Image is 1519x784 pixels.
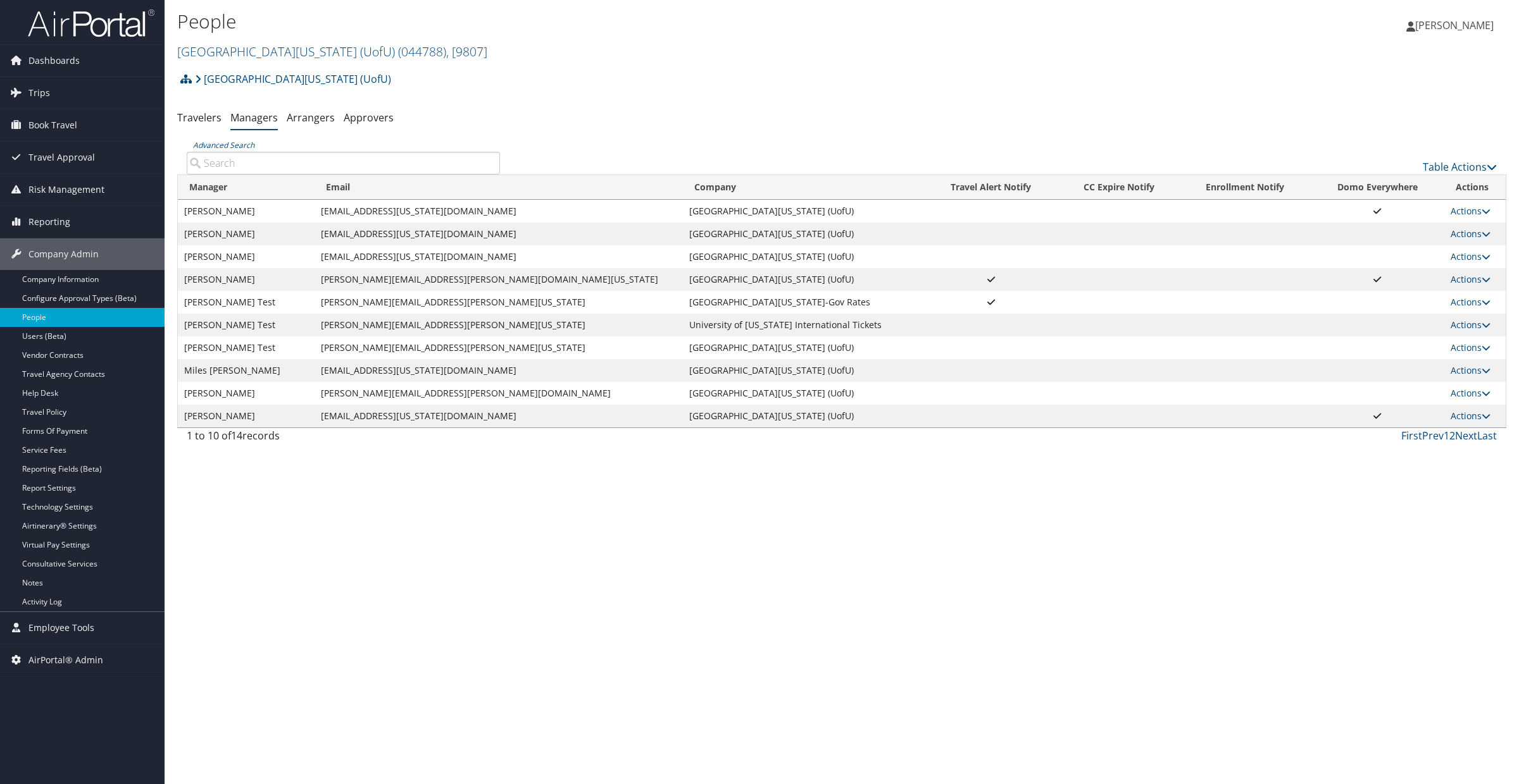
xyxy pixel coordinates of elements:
[344,111,394,125] a: Approvers
[315,223,683,245] td: [EMAIL_ADDRESS][US_STATE][DOMAIN_NAME]
[1422,429,1444,443] a: Prev
[1451,364,1491,376] a: Actions
[1311,175,1444,200] th: Domo Everywhere
[178,223,315,245] td: [PERSON_NAME]
[1444,429,1449,443] a: 1
[315,314,683,336] td: [PERSON_NAME][EMAIL_ADDRESS][PERSON_NAME][US_STATE]
[315,175,683,200] th: Email: activate to sort column ascending
[28,644,103,676] span: AirPortal® Admin
[28,612,94,644] span: Employee Tools
[178,291,315,314] td: [PERSON_NAME] Test
[315,382,683,405] td: [PERSON_NAME][EMAIL_ADDRESS][PERSON_NAME][DOMAIN_NAME]
[923,175,1059,200] th: Travel Alert Notify: activate to sort column ascending
[315,336,683,359] td: [PERSON_NAME][EMAIL_ADDRESS][PERSON_NAME][US_STATE]
[230,111,278,125] a: Managers
[177,43,487,60] a: [GEOGRAPHIC_DATA][US_STATE] (UofU)
[1451,387,1491,399] a: Actions
[177,111,222,125] a: Travelers
[28,238,99,270] span: Company Admin
[1451,205,1491,217] a: Actions
[683,405,923,427] td: [GEOGRAPHIC_DATA][US_STATE] (UofU)
[178,175,315,200] th: Manager: activate to sort column descending
[1455,429,1477,443] a: Next
[1451,273,1491,285] a: Actions
[187,428,500,450] div: 1 to 10 of records
[28,77,50,109] span: Trips
[683,314,923,336] td: University of [US_STATE] International Tickets
[1401,429,1422,443] a: First
[195,66,391,92] a: [GEOGRAPHIC_DATA][US_STATE] (UofU)
[178,314,315,336] td: [PERSON_NAME] Test
[231,429,242,443] span: 14
[28,206,70,238] span: Reporting
[683,223,923,245] td: [GEOGRAPHIC_DATA][US_STATE] (UofU)
[1451,296,1491,308] a: Actions
[683,291,923,314] td: [GEOGRAPHIC_DATA][US_STATE]-Gov Rates
[1449,429,1455,443] a: 2
[1178,175,1310,200] th: Enrollment Notify: activate to sort column ascending
[398,43,446,60] span: ( 044788 )
[315,291,683,314] td: [PERSON_NAME][EMAIL_ADDRESS][PERSON_NAME][US_STATE]
[683,268,923,291] td: [GEOGRAPHIC_DATA][US_STATE] (UofU)
[683,382,923,405] td: [GEOGRAPHIC_DATA][US_STATE] (UofU)
[1406,6,1506,44] a: [PERSON_NAME]
[178,359,315,382] td: Miles [PERSON_NAME]
[683,359,923,382] td: [GEOGRAPHIC_DATA][US_STATE] (UofU)
[315,200,683,223] td: [EMAIL_ADDRESS][US_STATE][DOMAIN_NAME]
[178,245,315,268] td: [PERSON_NAME]
[193,140,254,150] a: Advanced Search
[446,43,487,60] span: , [ 9807 ]
[1423,160,1497,174] a: Table Actions
[177,8,1063,35] h1: People
[683,336,923,359] td: [GEOGRAPHIC_DATA][US_STATE] (UofU)
[28,45,80,77] span: Dashboards
[683,175,923,200] th: Company: activate to sort column ascending
[1415,18,1494,32] span: [PERSON_NAME]
[187,152,500,175] input: Advanced Search
[178,382,315,405] td: [PERSON_NAME]
[1451,319,1491,331] a: Actions
[178,405,315,427] td: [PERSON_NAME]
[315,245,683,268] td: [EMAIL_ADDRESS][US_STATE][DOMAIN_NAME]
[1451,250,1491,262] a: Actions
[315,405,683,427] td: [EMAIL_ADDRESS][US_STATE][DOMAIN_NAME]
[178,200,315,223] td: [PERSON_NAME]
[683,245,923,268] td: [GEOGRAPHIC_DATA][US_STATE] (UofU)
[1451,341,1491,353] a: Actions
[1451,410,1491,422] a: Actions
[28,109,77,141] span: Book Travel
[1059,175,1178,200] th: CC Expire Notify: activate to sort column ascending
[28,174,104,205] span: Risk Management
[1444,175,1506,200] th: Actions
[178,336,315,359] td: [PERSON_NAME] Test
[28,142,95,173] span: Travel Approval
[1451,228,1491,240] a: Actions
[178,268,315,291] td: [PERSON_NAME]
[28,8,154,38] img: airportal-logo.png
[683,200,923,223] td: [GEOGRAPHIC_DATA][US_STATE] (UofU)
[315,359,683,382] td: [EMAIL_ADDRESS][US_STATE][DOMAIN_NAME]
[1477,429,1497,443] a: Last
[287,111,335,125] a: Arrangers
[315,268,683,291] td: [PERSON_NAME][EMAIL_ADDRESS][PERSON_NAME][DOMAIN_NAME][US_STATE]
